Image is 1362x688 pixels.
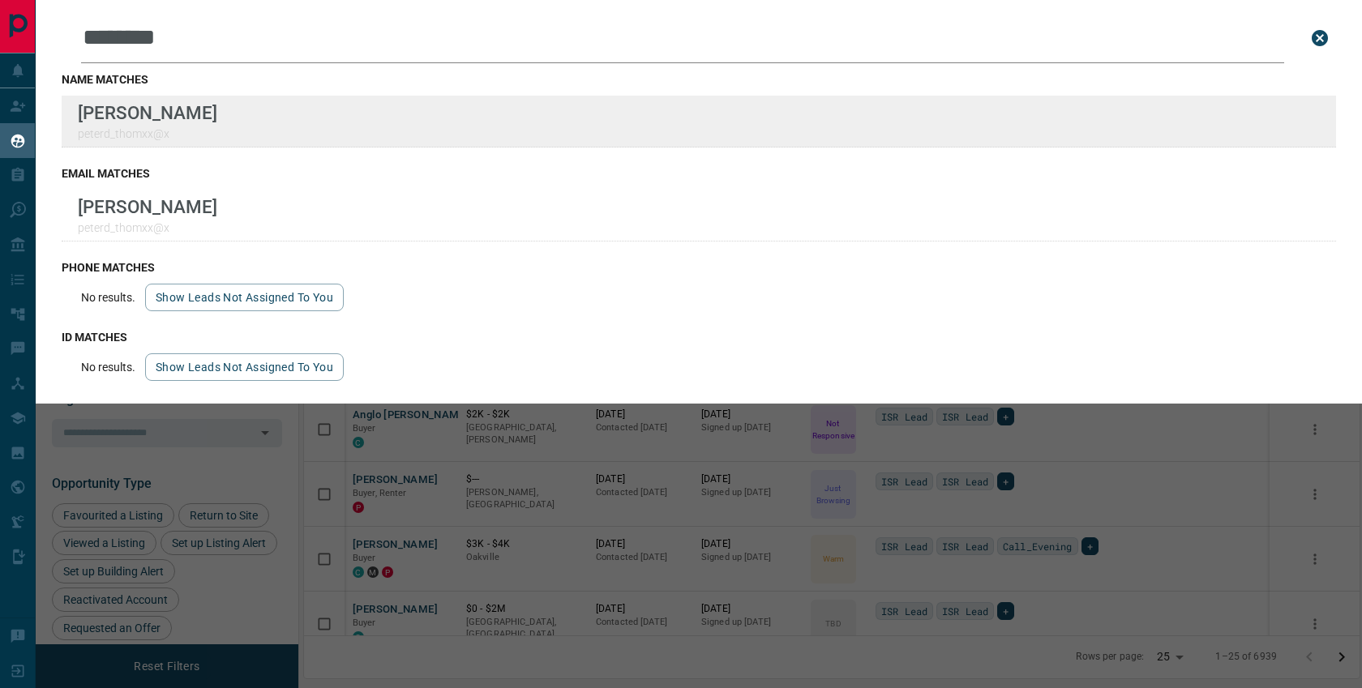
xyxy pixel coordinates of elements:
[62,167,1336,180] h3: email matches
[78,221,217,234] p: peterd_thomxx@x
[78,102,217,123] p: [PERSON_NAME]
[62,73,1336,86] h3: name matches
[145,353,344,381] button: show leads not assigned to you
[62,331,1336,344] h3: id matches
[62,261,1336,274] h3: phone matches
[145,284,344,311] button: show leads not assigned to you
[78,127,217,140] p: peterd_thomxx@x
[81,361,135,374] p: No results.
[81,291,135,304] p: No results.
[78,196,217,217] p: [PERSON_NAME]
[1304,22,1336,54] button: close search bar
